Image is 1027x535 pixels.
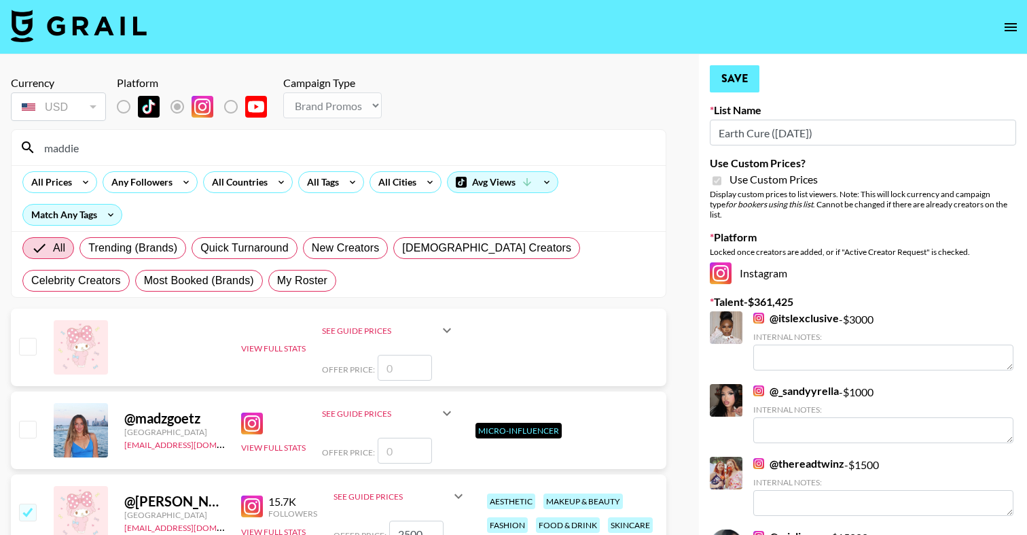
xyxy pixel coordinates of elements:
[268,495,317,508] div: 15.7K
[124,510,225,520] div: [GEOGRAPHIC_DATA]
[710,189,1016,220] div: Display custom prices to list viewers. Note: This will lock currency and campaign type . Cannot b...
[710,295,1016,309] label: Talent - $ 361,425
[31,273,121,289] span: Celebrity Creators
[11,90,106,124] div: Currency is locked to USD
[117,76,278,90] div: Platform
[144,273,254,289] span: Most Booked (Brands)
[710,262,1016,284] div: Instagram
[124,493,225,510] div: @ [PERSON_NAME].east
[53,240,65,256] span: All
[124,520,261,533] a: [EMAIL_ADDRESS][DOMAIN_NAME]
[753,313,764,324] img: Instagram
[448,172,558,192] div: Avg Views
[322,447,375,458] span: Offer Price:
[753,385,764,396] img: Instagram
[241,443,306,453] button: View Full Stats
[402,240,571,256] span: [DEMOGRAPHIC_DATA] Creators
[753,384,1013,443] div: - $ 1000
[277,273,327,289] span: My Roster
[536,517,600,533] div: food & drink
[710,262,732,284] img: Instagram
[14,95,103,119] div: USD
[204,172,270,192] div: All Countries
[117,92,278,121] div: List locked to Instagram.
[370,172,419,192] div: All Cities
[192,96,213,118] img: Instagram
[124,437,261,450] a: [EMAIL_ADDRESS][DOMAIN_NAME]
[322,326,439,336] div: See Guide Prices
[268,508,317,519] div: Followers
[378,355,432,381] input: 0
[241,343,306,353] button: View Full Stats
[543,494,623,509] div: makeup & beauty
[710,156,1016,170] label: Use Custom Prices?
[322,314,455,347] div: See Guide Prices
[334,491,450,502] div: See Guide Prices
[378,438,432,464] input: 0
[11,10,147,42] img: Grail Talent
[36,137,657,158] input: Search by User Name
[241,496,263,517] img: Instagram
[124,410,225,427] div: @ madzgoetz
[753,404,1013,415] div: Internal Notes:
[23,172,75,192] div: All Prices
[124,427,225,437] div: [GEOGRAPHIC_DATA]
[241,413,263,434] img: Instagram
[312,240,380,256] span: New Creators
[487,517,528,533] div: fashion
[608,517,653,533] div: skincare
[334,480,467,513] div: See Guide Prices
[753,311,839,325] a: @itslexclusive
[283,76,382,90] div: Campaign Type
[11,76,106,90] div: Currency
[475,423,562,438] div: Micro-Influencer
[322,409,439,419] div: See Guide Prices
[710,65,759,92] button: Save
[753,384,839,398] a: @_sandyyrella
[487,494,535,509] div: aesthetic
[138,96,160,118] img: TikTok
[200,240,289,256] span: Quick Turnaround
[710,103,1016,117] label: List Name
[753,477,1013,487] div: Internal Notes:
[753,457,844,470] a: @thereadtwinz
[753,311,1013,370] div: - $ 3000
[299,172,342,192] div: All Tags
[710,230,1016,244] label: Platform
[997,14,1024,41] button: open drawer
[753,458,764,469] img: Instagram
[753,457,1013,516] div: - $ 1500
[753,332,1013,342] div: Internal Notes:
[88,240,177,256] span: Trending (Brands)
[103,172,175,192] div: Any Followers
[322,397,455,430] div: See Guide Prices
[725,199,813,209] em: for bookers using this list
[710,247,1016,257] div: Locked once creators are added, or if "Active Creator Request" is checked.
[729,173,818,186] span: Use Custom Prices
[322,364,375,375] span: Offer Price:
[245,96,267,118] img: YouTube
[23,205,122,225] div: Match Any Tags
